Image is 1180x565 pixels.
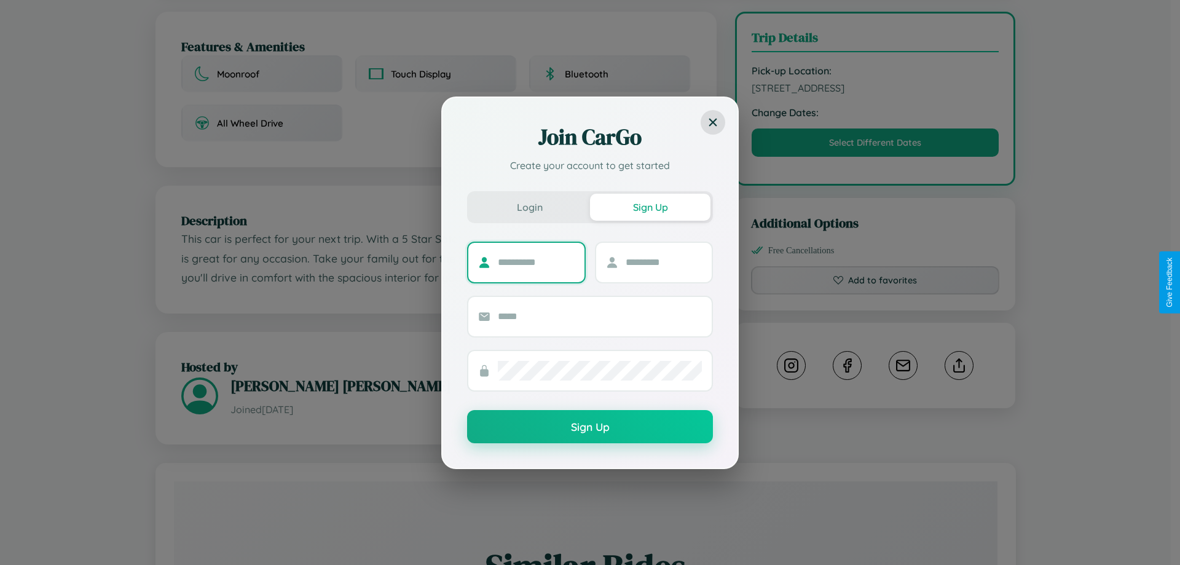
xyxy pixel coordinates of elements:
button: Sign Up [590,194,710,221]
div: Give Feedback [1165,258,1174,307]
button: Login [470,194,590,221]
p: Create your account to get started [467,158,713,173]
h2: Join CarGo [467,122,713,152]
button: Sign Up [467,410,713,443]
